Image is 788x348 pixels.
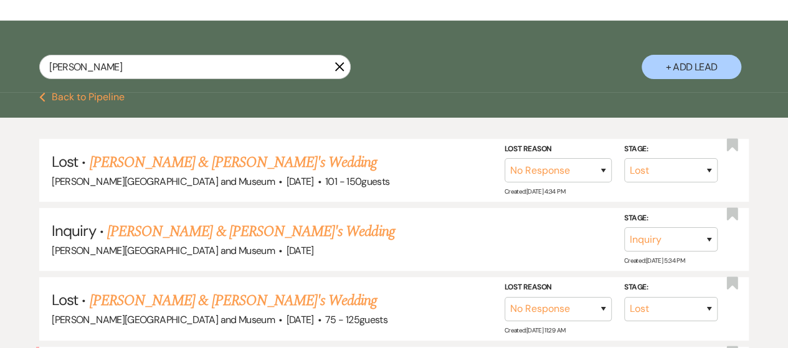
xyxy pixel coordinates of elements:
a: [PERSON_NAME] & [PERSON_NAME]'s Wedding [90,151,377,174]
span: [PERSON_NAME][GEOGRAPHIC_DATA] and Museum [52,244,275,257]
button: + Add Lead [642,55,741,79]
span: Lost [52,152,78,171]
label: Lost Reason [505,281,612,294]
label: Stage: [624,281,718,294]
span: Lost [52,290,78,309]
span: [DATE] [286,313,313,326]
a: [PERSON_NAME] & [PERSON_NAME]'s Wedding [107,220,395,243]
span: Inquiry [52,221,95,240]
span: [PERSON_NAME][GEOGRAPHIC_DATA] and Museum [52,313,275,326]
span: 101 - 150 guests [325,175,389,188]
button: Back to Pipeline [39,92,125,102]
label: Stage: [624,143,718,156]
span: [DATE] [286,175,313,188]
a: [PERSON_NAME] & [PERSON_NAME]'s Wedding [90,289,377,312]
span: Created: [DATE] 4:34 PM [505,187,565,195]
label: Stage: [624,212,718,225]
label: Lost Reason [505,143,612,156]
span: Created: [DATE] 5:34 PM [624,256,685,265]
span: Created: [DATE] 11:29 AM [505,326,565,334]
span: 75 - 125 guests [325,313,387,326]
input: Search by name, event date, email address or phone number [39,55,351,79]
span: [PERSON_NAME][GEOGRAPHIC_DATA] and Museum [52,175,275,188]
span: [DATE] [286,244,313,257]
